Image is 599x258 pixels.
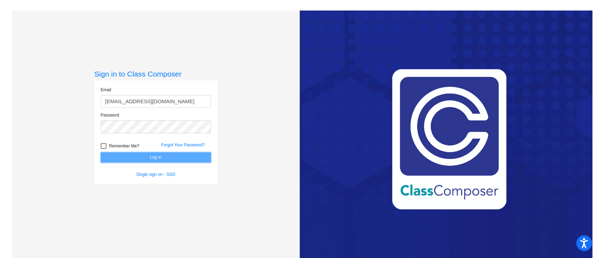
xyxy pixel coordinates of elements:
[136,172,175,177] a: Single sign on - SSO
[101,112,119,118] label: Password
[94,70,217,78] h3: Sign in to Class Composer
[161,143,205,147] a: Forgot Your Password?
[109,142,139,150] span: Remember Me?
[101,152,211,163] button: Log In
[101,87,111,93] label: Email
